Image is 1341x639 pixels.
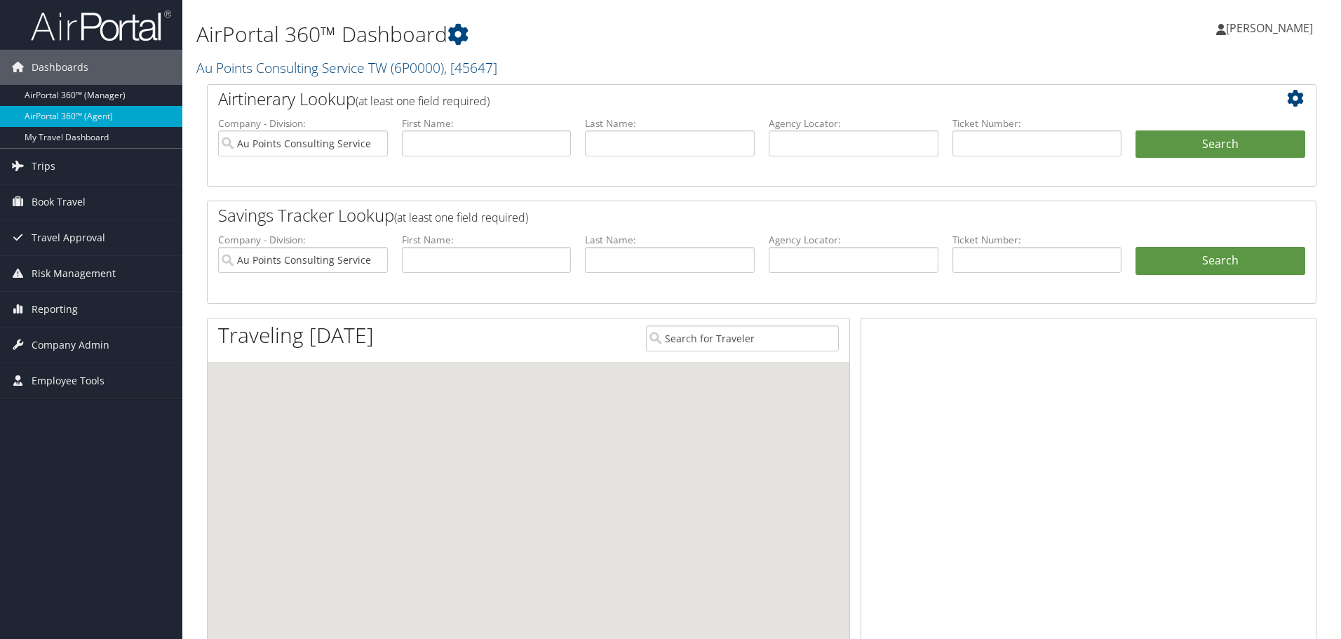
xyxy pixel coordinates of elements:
input: search accounts [218,247,388,273]
a: [PERSON_NAME] [1216,7,1327,49]
span: Employee Tools [32,363,105,398]
h2: Airtinerary Lookup [218,87,1213,111]
h1: AirPortal 360™ Dashboard [196,20,950,49]
label: Agency Locator: [769,116,938,130]
h1: Traveling [DATE] [218,321,374,350]
input: Search for Traveler [646,325,839,351]
span: Trips [32,149,55,184]
span: Book Travel [32,184,86,220]
span: Risk Management [32,256,116,291]
label: Company - Division: [218,233,388,247]
span: Travel Approval [32,220,105,255]
button: Search [1136,130,1305,159]
a: Search [1136,247,1305,275]
img: airportal-logo.png [31,9,171,42]
label: First Name: [402,233,572,247]
label: Last Name: [585,116,755,130]
span: Dashboards [32,50,88,85]
span: ( 6P0000 ) [391,58,444,77]
span: , [ 45647 ] [444,58,497,77]
span: [PERSON_NAME] [1226,20,1313,36]
span: Company Admin [32,328,109,363]
label: Ticket Number: [952,116,1122,130]
h2: Savings Tracker Lookup [218,203,1213,227]
label: Ticket Number: [952,233,1122,247]
span: Reporting [32,292,78,327]
span: (at least one field required) [356,93,490,109]
label: Agency Locator: [769,233,938,247]
label: Company - Division: [218,116,388,130]
span: (at least one field required) [394,210,528,225]
a: Au Points Consulting Service TW [196,58,497,77]
label: Last Name: [585,233,755,247]
label: First Name: [402,116,572,130]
